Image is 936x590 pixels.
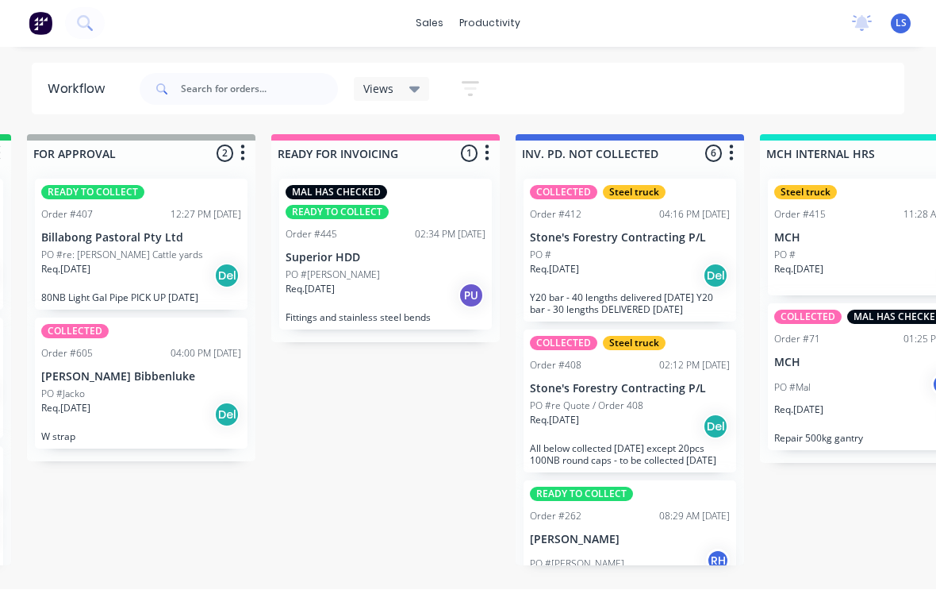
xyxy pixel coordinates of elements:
[41,292,241,304] p: 80NB Light Gal Pipe PICK UP [DATE]
[286,268,380,283] p: PO #[PERSON_NAME]
[703,415,728,440] div: Del
[659,359,730,373] div: 02:12 PM [DATE]
[703,264,728,289] div: Del
[530,359,581,373] div: Order #408
[41,402,90,416] p: Req. [DATE]
[530,337,597,351] div: COLLECTED
[41,232,241,245] p: Billabong Pastoral Pty Ltd
[530,263,579,277] p: Req. [DATE]
[214,264,240,289] div: Del
[530,534,730,547] p: [PERSON_NAME]
[530,399,643,414] p: PO #re Quote / Order 408
[524,330,736,473] div: COLLECTEDSteel truckOrder #40802:12 PM [DATE]Stone's Forestry Contracting P/LPO #re Quote / Order...
[181,74,338,106] input: Search for orders...
[774,403,823,418] p: Req. [DATE]
[774,208,826,222] div: Order #415
[286,252,485,265] p: Superior HDD
[774,249,796,263] p: PO #
[530,510,581,524] div: Order #262
[286,206,389,220] div: READY TO COLLECT
[171,208,241,222] div: 12:27 PM [DATE]
[530,292,730,316] p: Y20 bar - 40 lengths delivered [DATE] Y20 bar - 30 lengths DELIVERED [DATE]
[524,179,736,322] div: COLLECTEDSteel truckOrder #41204:16 PM [DATE]Stone's Forestry Contracting P/LPO #Req.[DATE]DelY20...
[41,249,203,263] p: PO #re: [PERSON_NAME] Cattle yards
[530,443,730,467] p: All below collected [DATE] except 20pcs 100NB round caps - to be collected [DATE]
[35,179,247,310] div: READY TO COLLECTOrder #40712:27 PM [DATE]Billabong Pastoral Pty LtdPO #re: [PERSON_NAME] Cattle y...
[415,228,485,242] div: 02:34 PM [DATE]
[774,333,820,347] div: Order #71
[29,12,52,36] img: Factory
[286,186,387,200] div: MAL HAS CHECKED
[41,347,93,361] div: Order #605
[363,81,393,98] span: Views
[659,208,730,222] div: 04:16 PM [DATE]
[41,186,144,200] div: READY TO COLLECT
[530,414,579,428] p: Req. [DATE]
[774,381,811,395] p: PO #Mal
[286,312,485,324] p: Fittings and stainless steel bends
[530,488,633,502] div: READY TO COLLECT
[171,347,241,361] div: 04:00 PM [DATE]
[530,208,581,222] div: Order #412
[896,17,907,31] span: LS
[530,232,730,245] p: Stone's Forestry Contracting P/L
[774,310,842,325] div: COLLECTED
[530,557,624,572] p: PO #[PERSON_NAME]
[774,263,823,277] p: Req. [DATE]
[214,403,240,428] div: Del
[774,186,837,200] div: Steel truck
[659,510,730,524] div: 08:29 AM [DATE]
[35,318,247,449] div: COLLECTEDOrder #60504:00 PM [DATE][PERSON_NAME] BibbenlukePO #JackoReq.[DATE]DelW strap
[41,371,241,384] p: [PERSON_NAME] Bibbenluke
[286,283,335,297] p: Req. [DATE]
[48,80,113,99] div: Workflow
[41,388,85,402] p: PO #Jacko
[451,12,528,36] div: productivity
[41,263,90,277] p: Req. [DATE]
[530,186,597,200] div: COLLECTED
[530,383,730,396] p: Stone's Forestry Contracting P/L
[706,550,730,573] div: RH
[41,325,109,339] div: COLLECTED
[279,179,492,330] div: MAL HAS CHECKEDREADY TO COLLECTOrder #44502:34 PM [DATE]Superior HDDPO #[PERSON_NAME]Req.[DATE]PU...
[41,431,241,443] p: W strap
[603,186,666,200] div: Steel truck
[41,208,93,222] div: Order #407
[458,283,484,309] div: PU
[530,249,551,263] p: PO #
[286,228,337,242] div: Order #445
[408,12,451,36] div: sales
[603,337,666,351] div: Steel truck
